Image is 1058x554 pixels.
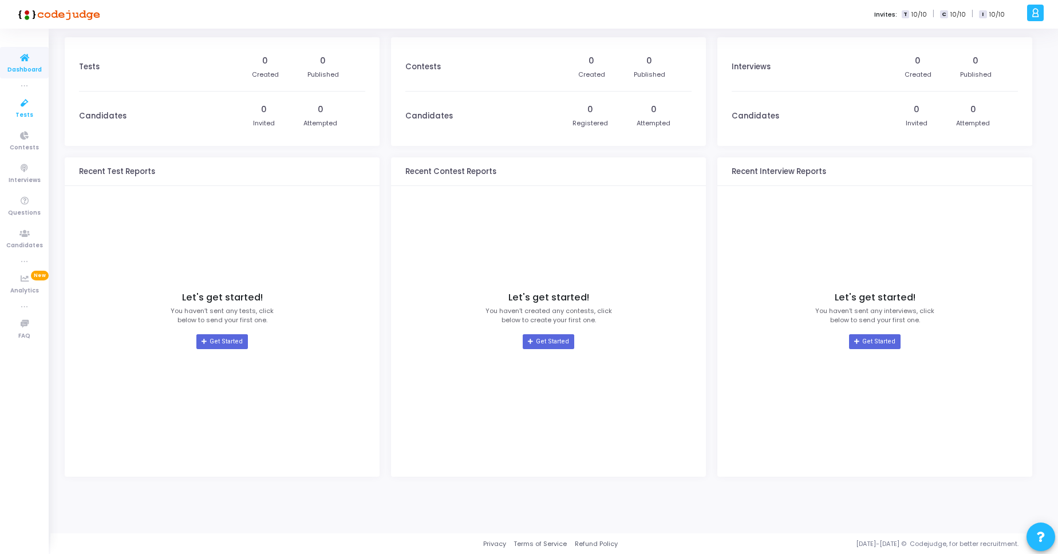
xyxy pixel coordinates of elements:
[732,167,826,176] h3: Recent Interview Reports
[911,10,927,19] span: 10/10
[973,55,978,67] div: 0
[182,292,263,303] h4: Let's get started!
[514,539,567,549] a: Terms of Service
[485,306,612,325] p: You haven’t created any contests, click below to create your first one.
[252,70,279,80] div: Created
[915,55,921,67] div: 0
[303,118,337,128] div: Attempted
[79,167,155,176] h3: Recent Test Reports
[874,10,897,19] label: Invites:
[523,334,574,349] a: Get Started
[940,10,948,19] span: C
[905,70,931,80] div: Created
[9,176,41,185] span: Interviews
[10,143,39,153] span: Contests
[508,292,589,303] h4: Let's get started!
[261,104,267,116] div: 0
[8,208,41,218] span: Questions
[575,539,618,549] a: Refund Policy
[573,118,608,128] div: Registered
[835,292,915,303] h4: Let's get started!
[578,70,605,80] div: Created
[979,10,986,19] span: I
[483,539,506,549] a: Privacy
[732,62,771,72] h3: Interviews
[637,118,670,128] div: Attempted
[171,306,274,325] p: You haven’t sent any tests, click below to send your first one.
[849,334,900,349] a: Get Started
[589,55,594,67] div: 0
[933,8,934,20] span: |
[10,286,39,296] span: Analytics
[318,104,323,116] div: 0
[405,112,453,121] h3: Candidates
[634,70,665,80] div: Published
[262,55,268,67] div: 0
[989,10,1005,19] span: 10/10
[618,539,1044,549] div: [DATE]-[DATE] © Codejudge, for better recruitment.
[79,62,100,72] h3: Tests
[815,306,934,325] p: You haven’t sent any interviews, click below to send your first one.
[18,331,30,341] span: FAQ
[970,104,976,116] div: 0
[972,8,973,20] span: |
[587,104,593,116] div: 0
[950,10,966,19] span: 10/10
[651,104,657,116] div: 0
[15,110,33,120] span: Tests
[405,167,496,176] h3: Recent Contest Reports
[906,118,927,128] div: Invited
[307,70,339,80] div: Published
[646,55,652,67] div: 0
[914,104,919,116] div: 0
[902,10,909,19] span: T
[196,334,247,349] a: Get Started
[960,70,992,80] div: Published
[31,271,49,280] span: New
[6,241,43,251] span: Candidates
[79,112,127,121] h3: Candidates
[732,112,779,121] h3: Candidates
[405,62,441,72] h3: Contests
[14,3,100,26] img: logo
[956,118,990,128] div: Attempted
[253,118,275,128] div: Invited
[7,65,42,75] span: Dashboard
[320,55,326,67] div: 0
